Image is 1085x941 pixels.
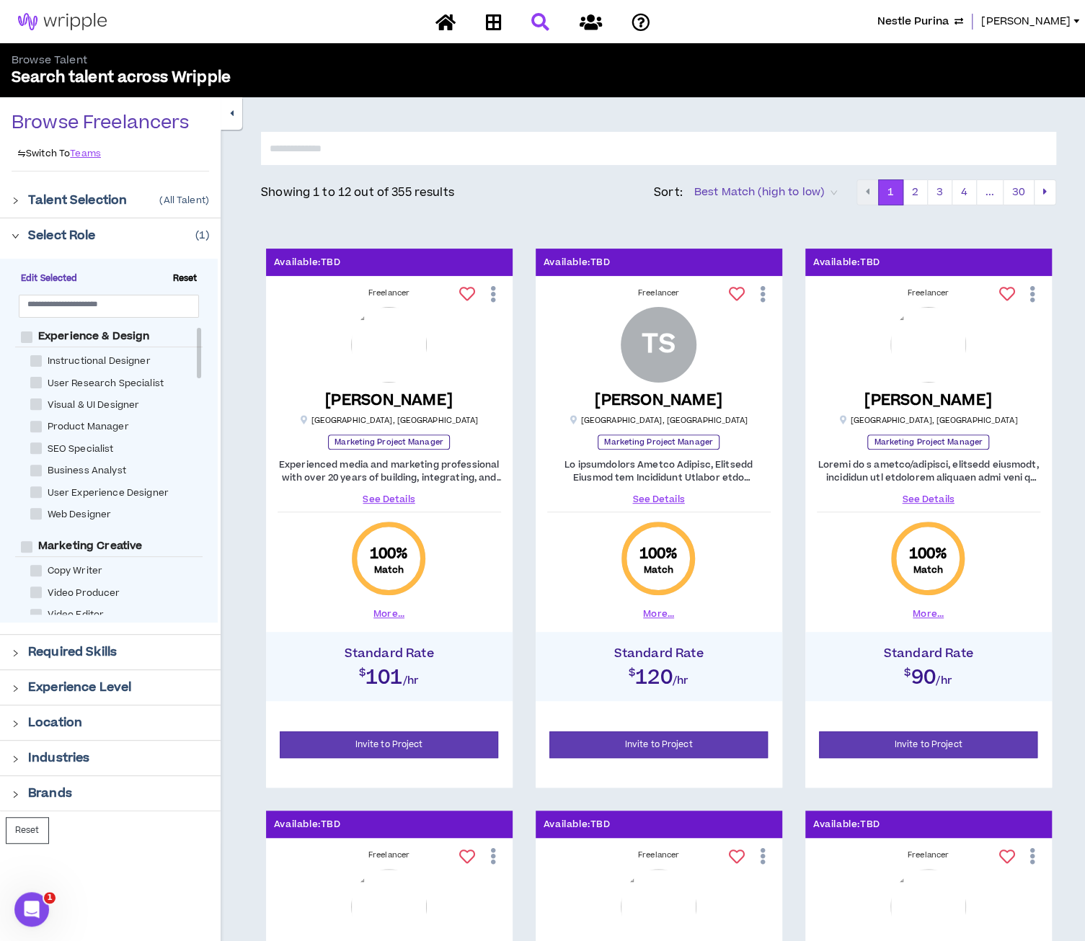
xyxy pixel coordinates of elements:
button: 3 [927,179,952,205]
div: Freelancer [547,849,771,861]
span: Edit Selected [15,272,84,285]
img: mGRoIOAGcJj80pu2ZeJqLixBB5sjEpPh4Ki55xqw.png [890,307,966,383]
p: Select Role [28,227,96,244]
p: Industries [28,749,89,767]
span: /hr [403,672,420,687]
span: 100 % [909,544,948,564]
span: User Research Specialist [42,377,169,391]
span: Web Designer [42,508,118,522]
a: Teams [70,148,101,159]
small: Match [374,564,404,576]
p: Marketing Project Manager [867,434,989,450]
span: 1 [44,892,56,904]
div: Freelancer [817,849,1040,861]
button: Reset [6,817,49,844]
nav: pagination [856,179,1056,205]
h2: $120 [543,661,775,687]
span: SEO Specialist [42,442,120,456]
p: Marketing Project Manager [598,434,719,450]
button: Nestle Purina [877,14,963,30]
h5: [PERSON_NAME] [864,391,992,409]
p: [GEOGRAPHIC_DATA] , [GEOGRAPHIC_DATA] [839,415,1018,426]
span: right [12,197,19,205]
p: Marketing Project Manager [328,434,450,450]
img: V8yytVpGIBbF5g84myQOsSoA2sGwNyzyN2718ISv.png [351,307,427,383]
button: 4 [952,179,977,205]
p: Available: TBD [274,818,341,831]
span: Instructional Designer [42,354,156,368]
p: ( All Talent ) [159,195,209,206]
div: Freelancer [547,287,771,299]
span: [PERSON_NAME] [981,14,1071,30]
div: TS [642,332,676,357]
button: Invite to Project [280,731,499,758]
button: More... [643,607,674,620]
button: More... [373,607,404,620]
p: Showing 1 to 12 out of 355 results [261,184,454,201]
p: Sort: [654,184,683,201]
p: Experience Level [28,679,131,696]
div: Tanya S. [621,307,696,383]
p: Experienced media and marketing professional with over 20 years of building, integrating, and pro... [278,458,501,484]
p: [GEOGRAPHIC_DATA] , [GEOGRAPHIC_DATA] [300,415,479,426]
p: Available: TBD [274,256,341,269]
p: Available: TBD [544,818,611,831]
span: Business Analyst [42,464,132,478]
button: ... [976,179,1004,205]
span: Copy Writer [42,564,109,578]
span: /hr [673,672,689,687]
h4: Standard Rate [273,646,505,661]
span: Product Manager [42,420,135,434]
button: 30 [1003,179,1035,205]
button: 1 [878,179,903,205]
h5: [PERSON_NAME] [325,391,453,409]
span: right [12,684,19,692]
span: right [12,755,19,763]
span: Marketing Creative [32,539,149,553]
span: right [12,232,19,240]
small: Match [913,564,944,576]
div: Freelancer [278,849,501,861]
p: Brands [28,785,72,802]
span: User Experience Designer [42,486,174,500]
a: See Details [817,493,1040,506]
iframe: Intercom live chat [14,892,49,927]
span: Video Producer [42,587,126,600]
span: /hr [936,672,952,687]
a: See Details [547,493,771,506]
h4: Standard Rate [812,646,1045,661]
a: See Details [278,493,501,506]
p: Talent Selection [28,192,127,209]
h4: Standard Rate [543,646,775,661]
div: Freelancer [817,287,1040,299]
span: Nestle Purina [877,14,949,30]
p: Required Skills [28,643,117,661]
p: Search talent across Wripple [12,68,543,88]
p: Available: TBD [544,256,611,269]
p: Loremi do s ametco/adipisci, elitsedd eiusmodt, incididun utl etdolorem aliquaen admi veni q nost... [817,458,1040,484]
span: right [12,790,19,798]
button: Invite to Project [549,731,769,758]
button: More... [913,607,944,620]
span: Experience & Design [32,329,156,344]
div: Freelancer [278,287,501,299]
span: Best Match (high to low) [694,182,837,203]
h2: $90 [812,661,1045,687]
span: swap [17,149,26,158]
button: Invite to Project [819,731,1038,758]
p: Browse Freelancers [12,112,190,135]
p: Browse Talent [12,53,543,68]
button: 2 [903,179,928,205]
p: Location [28,714,82,731]
p: Available: TBD [813,818,880,831]
h2: $101 [273,661,505,687]
small: Match [644,564,674,576]
h5: [PERSON_NAME] [595,391,722,409]
p: Lo ipsumdolors Ametco Adipisc, Elitsedd Eiusmod tem Incididunt Utlabor etdo magnaaliquae adminimv... [547,458,771,484]
p: ( 1 ) [195,228,209,244]
span: Visual & UI Designer [42,398,146,412]
p: Switch To [17,148,70,159]
span: 100 % [370,544,409,564]
span: right [12,649,19,657]
span: right [12,720,19,728]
